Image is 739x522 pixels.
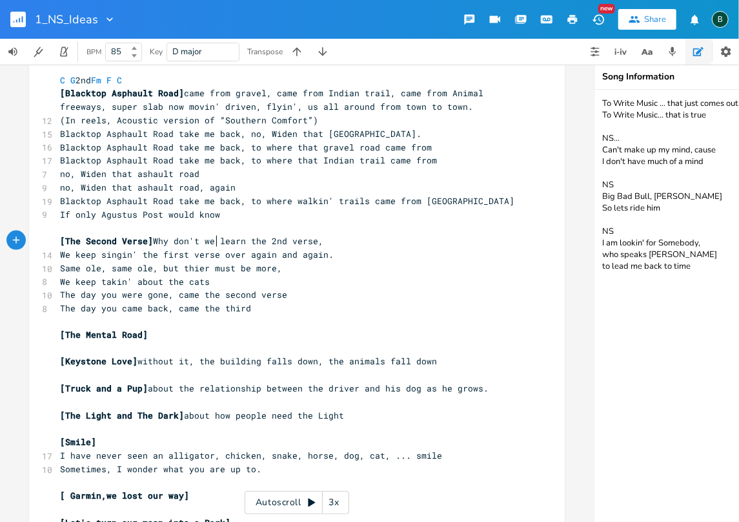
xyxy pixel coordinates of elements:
[60,249,334,260] span: We keep singin' the first verse over again and again.
[60,356,437,368] span: without it, the building falls down, the animals fall down
[247,48,283,56] div: Transpose
[60,235,323,247] span: Why don't we learn the 2nd verse,
[60,383,148,395] span: [Truck and a Pup]
[117,74,122,86] span: C
[585,8,611,31] button: New
[712,5,729,34] button: B
[598,4,615,14] div: New
[60,154,437,166] span: Blacktop Asphault Road take me back, to where that Indian trail came from
[644,14,666,25] div: Share
[60,87,184,99] span: [Blacktop Asphault Road]
[60,168,199,180] span: no, Widen that ashault road
[106,74,112,86] span: F
[60,262,282,274] span: Same ole, same ole, but thier must be more,
[60,383,489,395] span: about the relationship between the driver and his dog as he grows.
[60,329,148,341] span: [The Mental Road]
[60,302,251,314] span: The day you came back, came the third
[91,74,101,86] span: Fm
[245,491,349,514] div: Autoscroll
[86,48,101,56] div: BPM
[60,141,432,153] span: Blacktop Asphault Road take me back, to where that gravel road came from
[35,14,98,25] span: 1_NS_Ideas
[70,74,76,86] span: G
[60,209,220,220] span: If only Agustus Post would know
[323,491,346,514] div: 3x
[60,490,189,502] span: [ Garmin,we lost our way]
[60,195,514,207] span: Blacktop Asphault Road take me back, to where walkin' trails came from [GEOGRAPHIC_DATA]
[618,9,676,30] button: Share
[60,450,442,462] span: I have never seen an alligator, chicken, snake, horse, dog, cat, ... smile
[172,46,202,57] span: D major
[60,410,184,422] span: [The Light and The Dark]
[60,289,287,300] span: The day you were gone, came the second verse
[60,235,153,247] span: [The Second Verse]
[60,410,344,422] span: about how people need the Light
[60,87,489,112] span: came from gravel, came from Indian trail, came from Animal freeways, super slab now movin' driven...
[60,437,96,448] span: [Smile]
[60,464,261,475] span: Sometimes, I wonder what you are up to.
[712,11,729,28] div: BruCe
[150,48,163,56] div: Key
[60,74,127,86] span: 2nd
[60,182,236,193] span: no, Widen that ashault road, again
[60,74,65,86] span: C
[60,114,318,126] span: (In reels, Acoustic version of “Southern Comfort”)
[60,356,137,368] span: [Keystone Love]
[60,276,210,287] span: We keep takin' about the cats
[60,128,421,140] span: Blacktop Asphault Road take me back, no, Widen that [GEOGRAPHIC_DATA].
